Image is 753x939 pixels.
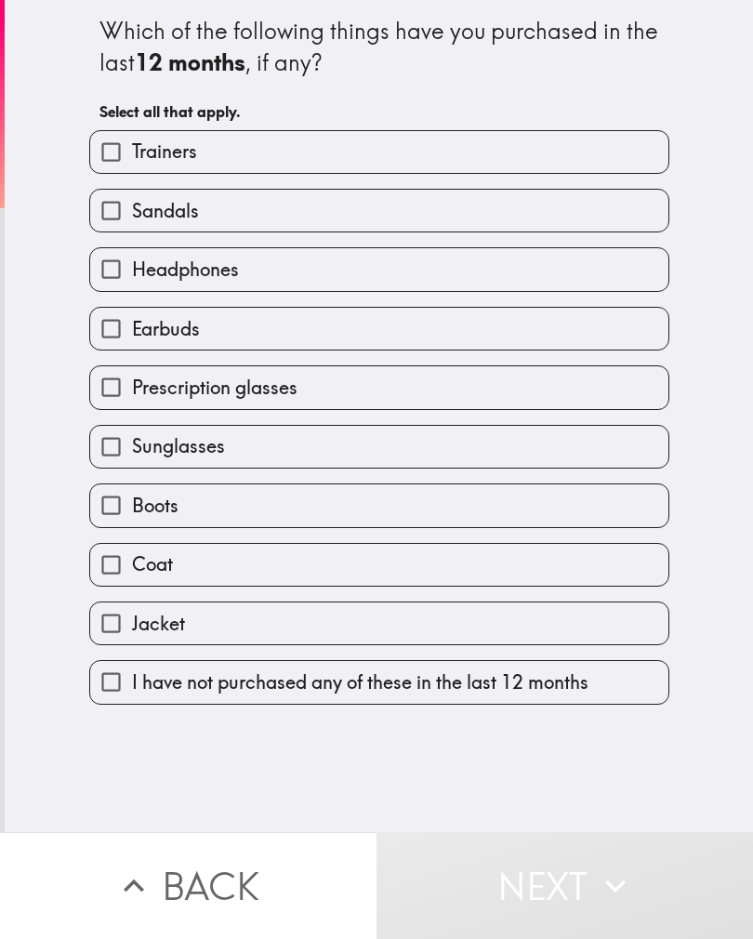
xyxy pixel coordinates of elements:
[99,16,659,78] div: Which of the following things have you purchased in the last , if any?
[132,139,197,165] span: Trainers
[132,316,200,342] span: Earbuds
[90,131,668,173] button: Trainers
[132,669,588,695] span: I have not purchased any of these in the last 12 months
[132,257,239,283] span: Headphones
[132,198,199,224] span: Sandals
[90,308,668,350] button: Earbuds
[90,248,668,290] button: Headphones
[376,832,753,939] button: Next
[90,484,668,526] button: Boots
[90,190,668,231] button: Sandals
[90,602,668,644] button: Jacket
[132,493,178,519] span: Boots
[90,544,668,586] button: Coat
[132,433,225,459] span: Sunglasses
[132,551,173,577] span: Coat
[132,611,185,637] span: Jacket
[90,661,668,703] button: I have not purchased any of these in the last 12 months
[132,375,297,401] span: Prescription glasses
[90,366,668,408] button: Prescription glasses
[99,101,659,122] h6: Select all that apply.
[90,426,668,468] button: Sunglasses
[135,48,245,76] b: 12 months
